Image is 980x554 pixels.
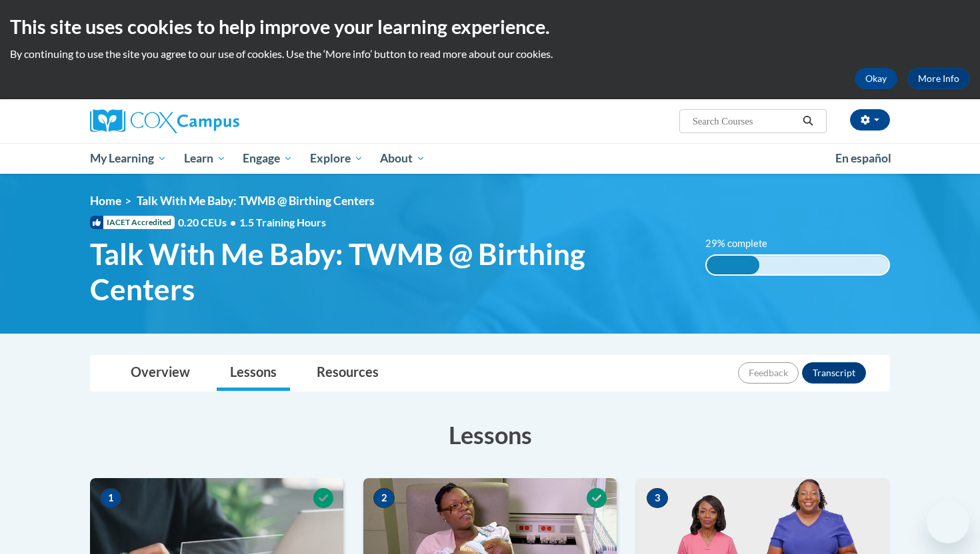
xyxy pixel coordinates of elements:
[217,356,290,391] a: Lessons
[855,68,897,89] button: Okay
[705,236,782,251] label: 29% complete
[927,501,969,543] iframe: Button to launch messaging window
[90,109,343,133] a: Cox Campus
[100,488,121,508] span: 1
[117,356,203,391] a: Overview
[10,47,970,61] p: By continuing to use the site you agree to our use of cookies. Use the ‘More info’ button to read...
[827,144,900,172] a: En español
[243,150,293,166] span: Engage
[647,488,668,508] span: 3
[90,236,685,307] span: Talk With Me Baby: TWMB @ Birthing Centers
[303,356,392,391] a: Resources
[239,216,326,228] span: 1.5 Training Hours
[835,151,891,165] span: En español
[81,143,175,174] a: My Learning
[907,68,970,89] a: More Info
[798,113,818,129] button: Search
[175,143,235,174] a: Learn
[310,150,363,166] span: Explore
[184,150,226,166] span: Learn
[90,418,890,451] h3: Lessons
[802,362,866,384] button: Transcript
[301,143,372,174] a: Explore
[707,256,759,274] div: 29% complete
[90,150,167,166] span: My Learning
[10,13,970,40] h2: This site uses cookies to help improve your learning experience.
[691,113,798,129] input: Search Courses
[372,143,435,174] a: About
[137,194,375,208] span: Talk With Me Baby: TWMB @ Birthing Centers
[230,216,236,228] span: •
[373,488,395,508] span: 2
[90,109,239,133] img: Cox Campus
[380,150,425,166] span: About
[70,143,910,174] div: Main menu
[90,216,175,229] span: IACET Accredited
[234,143,301,174] a: Engage
[90,194,121,208] a: Home
[738,362,799,384] button: Feedback
[850,109,890,131] button: Account Settings
[178,215,239,230] span: 0.20 CEUs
